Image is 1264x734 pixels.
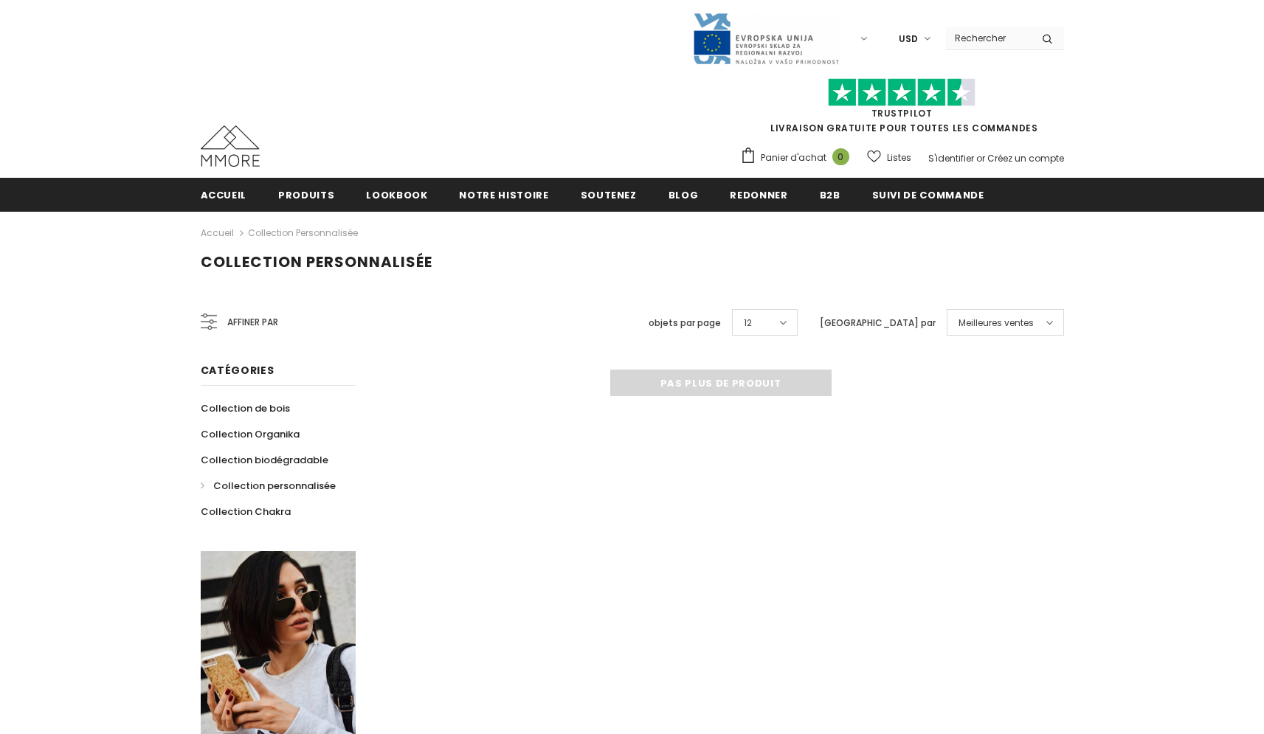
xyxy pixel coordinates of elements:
input: Search Site [946,27,1031,49]
a: Collection personnalisée [248,226,358,239]
span: Collection biodégradable [201,453,328,467]
label: objets par page [649,316,721,330]
a: Collection Chakra [201,499,291,524]
span: Panier d'achat [761,150,826,165]
a: Collection Organika [201,421,300,447]
span: Collection personnalisée [213,479,336,493]
span: Collection Chakra [201,505,291,519]
span: LIVRAISON GRATUITE POUR TOUTES LES COMMANDES [740,85,1064,134]
span: soutenez [581,188,637,202]
span: B2B [820,188,840,202]
a: soutenez [581,178,637,211]
a: Collection biodégradable [201,447,328,473]
a: Blog [669,178,699,211]
a: Panier d'achat 0 [740,147,857,169]
span: Collection Organika [201,427,300,441]
a: Créez un compte [987,152,1064,165]
span: Redonner [730,188,787,202]
label: [GEOGRAPHIC_DATA] par [820,316,936,330]
a: Collection personnalisée [201,473,336,499]
span: Collection de bois [201,401,290,415]
span: USD [899,32,918,46]
span: Produits [278,188,334,202]
a: Lookbook [366,178,427,211]
a: Listes [867,145,911,170]
a: Collection de bois [201,395,290,421]
span: Accueil [201,188,247,202]
span: Meilleures ventes [959,316,1034,330]
a: Produits [278,178,334,211]
a: Redonner [730,178,787,211]
span: Listes [887,150,911,165]
a: Suivi de commande [872,178,984,211]
span: Notre histoire [459,188,548,202]
span: or [976,152,985,165]
span: Affiner par [227,314,278,330]
a: B2B [820,178,840,211]
a: Accueil [201,224,234,242]
a: Notre histoire [459,178,548,211]
img: Faites confiance aux étoiles pilotes [828,78,975,107]
span: Catégories [201,363,274,378]
span: Suivi de commande [872,188,984,202]
span: 0 [832,148,849,165]
span: Blog [669,188,699,202]
img: Javni Razpis [692,12,840,66]
span: Collection personnalisée [201,252,432,272]
img: Cas MMORE [201,125,260,167]
span: Lookbook [366,188,427,202]
a: TrustPilot [871,107,933,120]
span: 12 [744,316,752,330]
a: Javni Razpis [692,32,840,44]
a: Accueil [201,178,247,211]
a: S'identifier [928,152,974,165]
